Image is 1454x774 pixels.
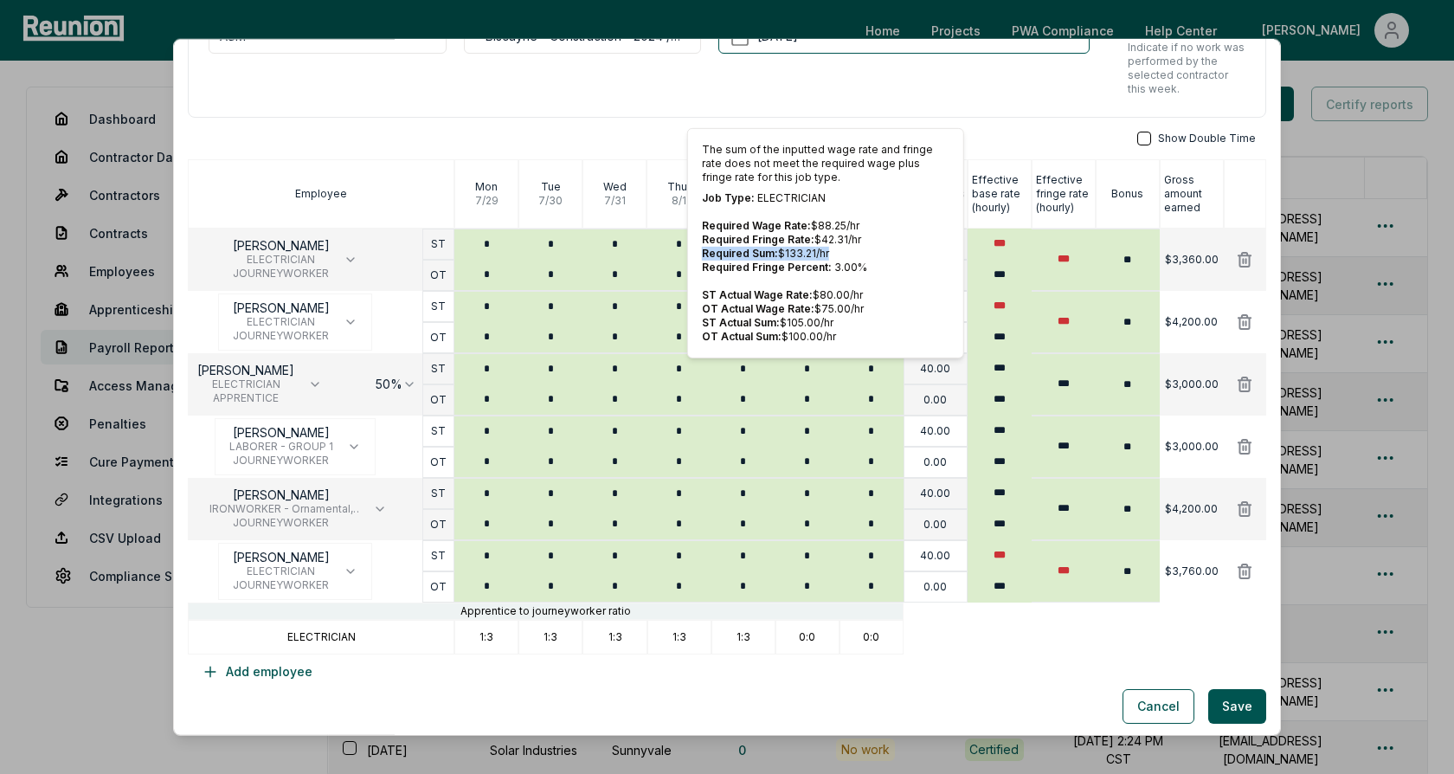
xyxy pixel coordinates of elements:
p: [PERSON_NAME] [229,426,333,440]
p: $4,200.00 [1165,502,1218,516]
span: JOURNEYWORKER [233,267,330,281]
p: 40.00 [920,549,950,563]
p: ELECTRICIAN [287,630,356,644]
p: 40.00 [920,424,950,438]
p: 0:0 [799,630,815,644]
p: 7 / 30 [538,194,563,208]
p: ST [431,549,446,563]
span: JOURNEYWORKER [229,454,333,468]
span: JOURNEYWORKER [233,329,330,343]
p: $3,760.00 [1165,564,1219,578]
p: 0.00 [923,518,947,532]
p: [PERSON_NAME] [233,551,330,564]
p: $3,000.00 [1165,440,1219,454]
span: ELECTRICIAN [197,377,294,391]
p: Thur [667,180,691,194]
span: ELECTRICIAN [233,315,330,329]
p: [PERSON_NAME] [233,301,330,315]
p: [PERSON_NAME] [197,364,294,377]
p: ST [431,362,446,376]
span: IRONWORKER - Ornamental, Reinforcing and Structural [203,502,359,516]
span: JOURNEYWORKER [233,578,330,592]
p: OT [430,580,447,594]
p: $3,000.00 [1165,377,1219,391]
p: 0:0 [863,630,879,644]
p: $4,200.00 [1165,315,1218,329]
p: 40.00 [920,362,950,376]
p: 1:3 [608,630,622,644]
button: Add employee [188,655,326,689]
button: Save [1208,689,1266,724]
p: 1:3 [544,630,557,644]
p: 7 / 31 [604,194,626,208]
p: OT [430,268,447,282]
p: Apprentice to journeyworker ratio [460,604,631,618]
p: 0.00 [923,393,947,407]
span: ELECTRICIAN [233,253,330,267]
p: Gross amount earned [1164,173,1223,215]
span: LABORER - GROUP 1 [229,440,333,454]
p: 1:3 [479,630,493,644]
span: Show Double Time [1158,132,1256,145]
button: Cancel [1123,689,1194,724]
p: Effective base rate (hourly) [972,173,1031,215]
p: Employee [295,187,347,201]
p: Wed [603,180,627,194]
p: 8 / 1 [672,194,686,208]
p: ST [431,424,446,438]
span: JOURNEYWORKER [203,516,359,530]
p: Indicate if no work was performed by the selected contractor this week. [1128,41,1245,96]
p: OT [430,455,447,469]
p: ST [431,300,446,313]
p: 0.00 [923,580,947,594]
p: 0.00 [923,455,947,469]
p: Mon [475,180,498,194]
p: ST [431,487,446,500]
p: OT [430,518,447,532]
span: APPRENTICE [197,391,294,405]
p: 40.00 [920,487,950,500]
p: ST [431,237,446,251]
p: OT [430,393,447,407]
p: Effective fringe rate (hourly) [1036,173,1095,215]
p: 1:3 [737,630,750,644]
p: Bonus [1111,187,1143,201]
p: $3,360.00 [1165,253,1219,267]
p: [PERSON_NAME] [233,239,330,253]
p: 7 / 29 [475,194,499,208]
p: 1:3 [672,630,686,644]
p: Tue [541,180,561,194]
p: OT [430,331,447,345]
span: ELECTRICIAN [233,564,330,578]
p: [PERSON_NAME] [203,488,359,502]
